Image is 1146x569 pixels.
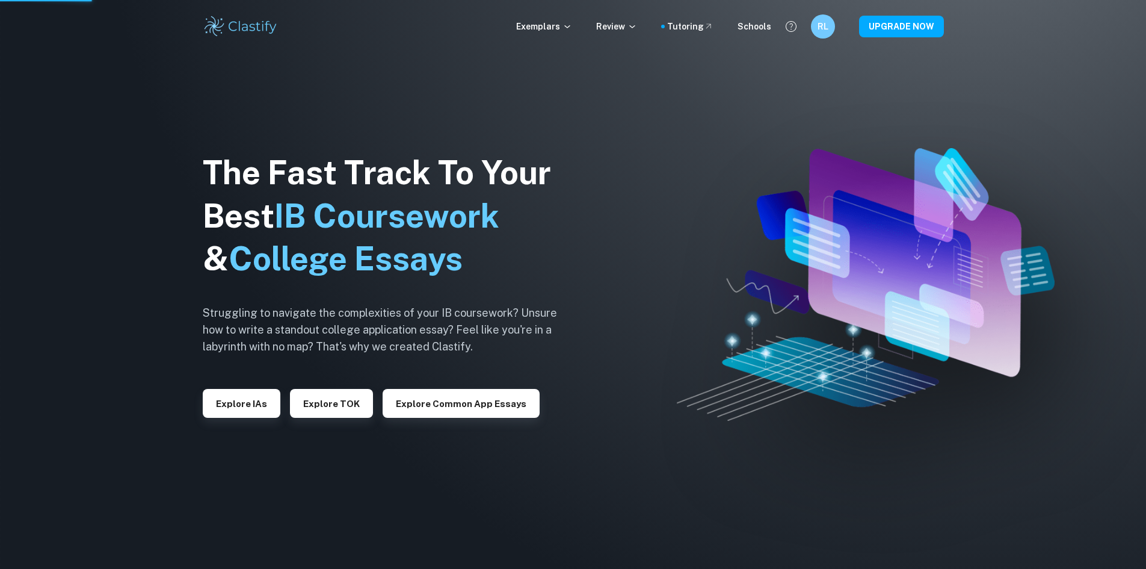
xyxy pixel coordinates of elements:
[229,240,463,278] span: College Essays
[667,20,713,33] a: Tutoring
[383,389,540,418] button: Explore Common App essays
[203,305,576,355] h6: Struggling to navigate the complexities of your IB coursework? Unsure how to write a standout col...
[859,16,944,37] button: UPGRADE NOW
[816,20,830,33] h6: RL
[203,14,279,39] img: Clastify logo
[811,14,835,39] button: RL
[203,397,280,409] a: Explore IAs
[677,148,1055,421] img: Clastify hero
[383,397,540,409] a: Explore Common App essays
[203,389,280,418] button: Explore IAs
[274,197,499,235] span: IB Coursework
[290,389,373,418] button: Explore TOK
[596,20,637,33] p: Review
[516,20,572,33] p: Exemplars
[738,20,771,33] a: Schools
[203,151,576,281] h1: The Fast Track To Your Best &
[781,16,801,37] button: Help and Feedback
[290,397,373,409] a: Explore TOK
